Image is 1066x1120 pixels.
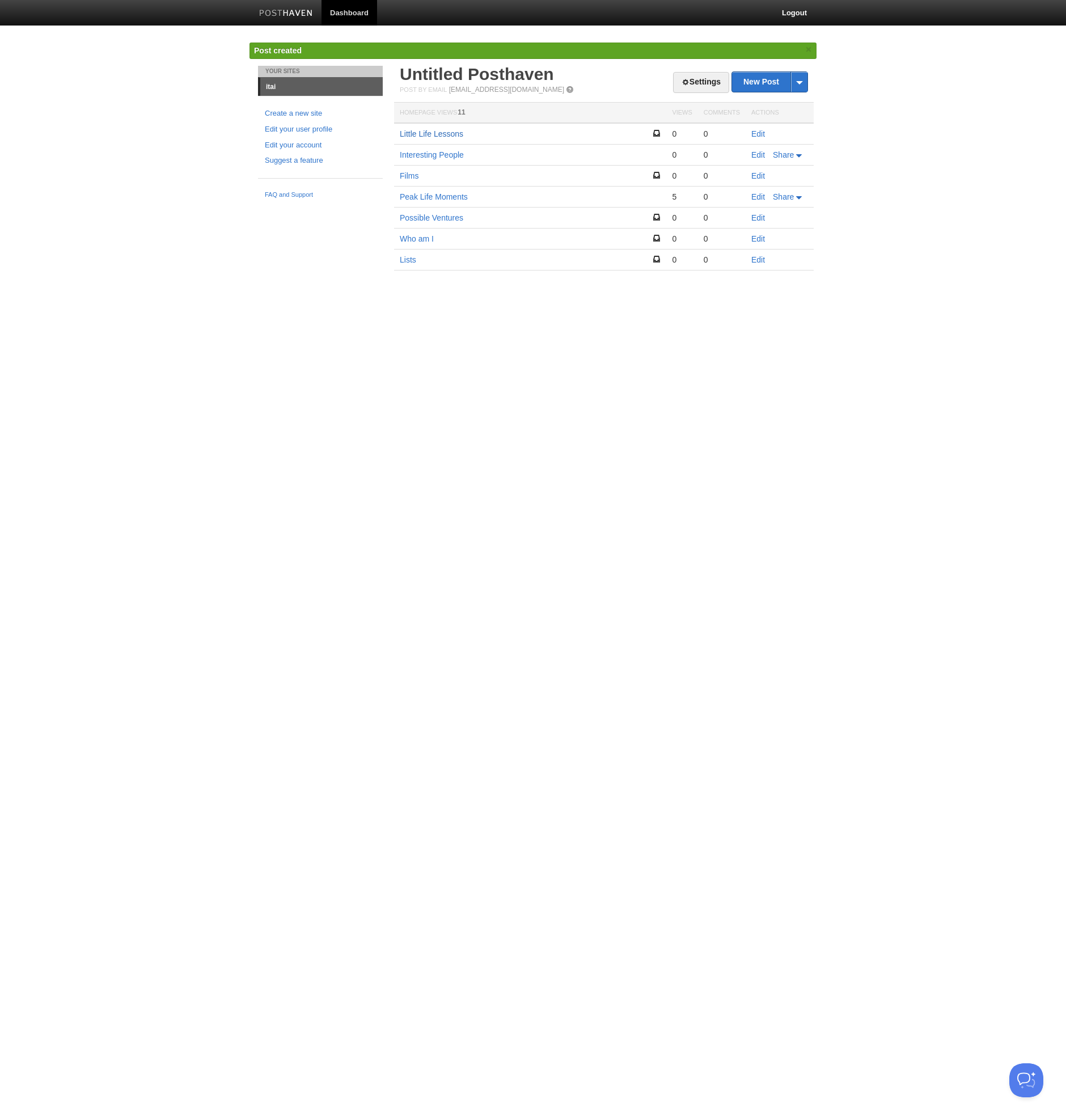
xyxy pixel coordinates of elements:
a: Edit [751,192,765,201]
span: Post created [254,46,302,55]
a: Possible Ventures [400,213,463,222]
a: Edit [751,213,765,222]
a: Settings [673,72,729,93]
div: 0 [704,171,740,181]
div: 0 [704,150,740,160]
div: 0 [704,129,740,139]
div: 0 [672,150,692,160]
a: Edit your account [265,140,376,151]
a: Edit [751,234,765,243]
a: Edit [751,150,765,159]
th: Comments [698,103,746,124]
a: FAQ and Support [265,190,376,200]
a: Edit [751,129,765,138]
th: Actions [746,103,814,124]
div: 0 [704,192,740,202]
span: Share [773,150,794,159]
a: Edit your user profile [265,124,376,136]
span: Post by Email [400,86,447,93]
a: Films [400,171,418,180]
div: 0 [704,234,740,244]
div: 0 [672,255,692,265]
li: Your Sites [258,66,383,77]
a: Peak Life Moments [400,192,468,201]
div: 0 [672,129,692,139]
div: 0 [672,171,692,181]
th: Homepage Views [394,103,666,124]
a: Suggest a feature [265,155,376,167]
a: × [803,43,814,57]
th: Views [666,103,697,124]
div: 0 [704,213,740,223]
div: 5 [672,192,692,202]
a: [EMAIL_ADDRESS][DOMAIN_NAME] [449,86,564,94]
a: Little Life Lessons [400,129,463,138]
iframe: Help Scout Beacon - Open [1009,1063,1043,1097]
div: 0 [672,234,692,244]
a: Interesting People [400,150,464,159]
a: itai [260,78,383,96]
a: Untitled Posthaven [400,65,554,83]
a: Edit [751,171,765,180]
a: New Post [732,72,807,92]
span: 11 [458,108,465,116]
div: 0 [672,213,692,223]
a: Edit [751,255,765,264]
div: 0 [704,255,740,265]
a: Create a new site [265,108,376,120]
img: Posthaven-bar [259,10,313,18]
a: Who am I [400,234,434,243]
a: Lists [400,255,416,264]
span: Share [773,192,794,201]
